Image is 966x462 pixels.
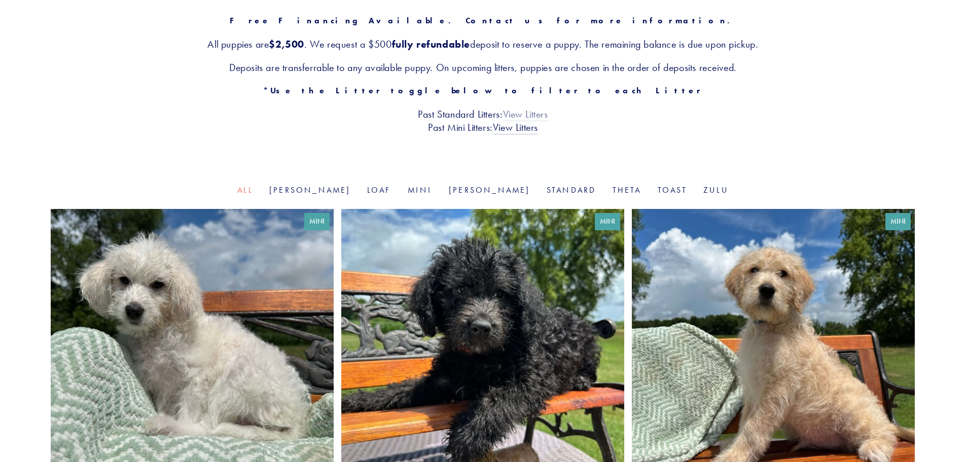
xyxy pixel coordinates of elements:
[263,86,703,95] strong: *Use the Litter toggle below to filter to each Litter
[51,61,915,74] h3: Deposits are transferrable to any available puppy. On upcoming litters, puppies are chosen in the...
[392,38,471,50] strong: fully refundable
[51,38,915,51] h3: All puppies are . We request a $500 deposit to reserve a puppy. The remaining balance is due upon...
[703,185,729,195] a: Zulu
[493,121,538,134] a: View Litters
[51,108,915,134] h3: Past Standard Litters: Past Mini Litters:
[367,185,391,195] a: Loaf
[237,185,253,195] a: All
[269,185,351,195] a: [PERSON_NAME]
[547,185,596,195] a: Standard
[503,108,548,121] a: View Litters
[613,185,641,195] a: Theta
[230,16,736,25] strong: Free Financing Available. Contact us for more information.
[269,38,304,50] strong: $2,500
[449,185,530,195] a: [PERSON_NAME]
[658,185,687,195] a: Toast
[408,185,433,195] a: Mini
